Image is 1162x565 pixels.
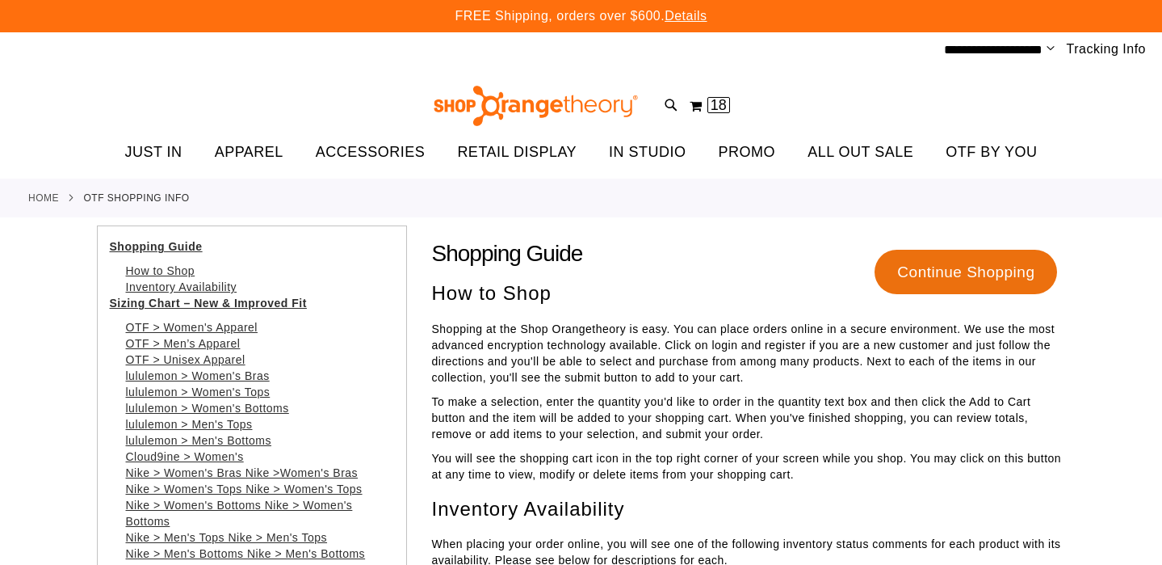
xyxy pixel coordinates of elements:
a: lululemon > Women's Bras [126,369,270,390]
a: OTF > Women's Apparel [126,321,258,342]
span: ACCESSORIES [316,134,426,171]
span: IN STUDIO [609,134,686,171]
a: Home [28,191,59,205]
a: Nike > Women's Bottoms Nike > Women's Bottoms [126,499,353,536]
p: FREE Shipping, orders over $600. [455,7,707,26]
a: lululemon > Women's Bottoms [126,402,289,423]
a: Details [665,9,707,23]
span: OTF BY YOU [946,134,1037,171]
a: Nike > Men's Tops Nike > Men's Tops [126,531,328,552]
a: lululemon > Men's Tops [126,418,253,439]
p: Shopping at the Shop Orangetheory is easy. You can place orders online in a secure environment. W... [431,321,1065,386]
span: JUST IN [124,134,182,171]
img: Shop Orangetheory [431,86,640,126]
a: lululemon > Men's Bottoms [126,434,272,455]
span: 18 [711,97,727,113]
span: ALL OUT SALE [808,134,913,171]
span: PROMO [719,134,776,171]
h3: Shopping Guide [431,242,1065,267]
strong: OTF Shopping Info [84,191,190,205]
a: Cloud9ine > Women's [126,450,244,471]
a: Shopping Guide [110,238,203,263]
span: APPAREL [215,134,283,171]
a: Tracking Info [1067,40,1146,58]
a: Nike > Women's Tops Nike > Women's Tops [126,483,363,504]
a: How to Shop [126,264,195,285]
a: OTF > Unisex Apparel [126,353,245,374]
span: Continue Shopping [887,255,1045,289]
button: Account menu [1047,42,1055,57]
a: OTF > Men’s Apparel [126,337,241,358]
a: Nike > Women's Bras Nike >Women's Bras [126,466,359,487]
p: To make a selection, enter the quantity you'd like to order in the quantity text box and then cli... [431,394,1065,442]
a: lululemon > Women's Tops [126,386,271,407]
h4: How to Shop [431,283,1065,304]
h4: Inventory Availability [431,499,1065,520]
a: Continue Shopping [875,250,1057,294]
a: Sizing Chart – New & Improved Fit [110,295,307,319]
span: RETAIL DISPLAY [457,134,577,171]
p: You will see the shopping cart icon in the top right corner of your screen while you shop. You ma... [431,450,1065,483]
a: Inventory Availability [126,280,237,301]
